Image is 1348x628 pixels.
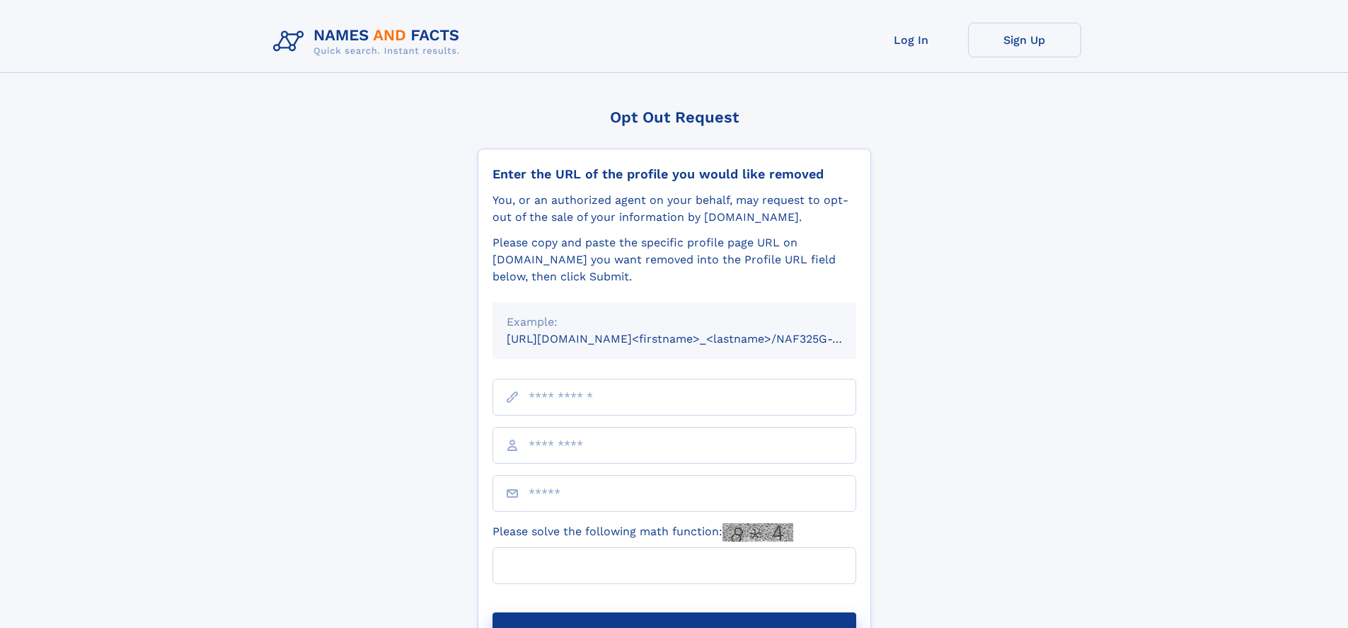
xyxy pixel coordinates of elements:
[478,108,871,126] div: Opt Out Request
[507,314,842,331] div: Example:
[267,23,471,61] img: Logo Names and Facts
[492,523,793,542] label: Please solve the following math function:
[492,234,856,285] div: Please copy and paste the specific profile page URL on [DOMAIN_NAME] you want removed into the Pr...
[855,23,968,57] a: Log In
[492,192,856,226] div: You, or an authorized agent on your behalf, may request to opt-out of the sale of your informatio...
[507,332,883,346] small: [URL][DOMAIN_NAME]<firstname>_<lastname>/NAF325G-xxxxxxxx
[968,23,1081,57] a: Sign Up
[492,166,856,182] div: Enter the URL of the profile you would like removed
